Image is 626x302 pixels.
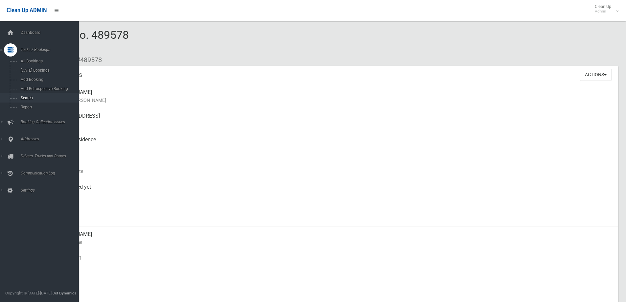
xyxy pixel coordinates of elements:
span: Clean Up [591,4,618,14]
span: Settings [19,188,84,193]
small: Mobile [53,262,613,270]
div: [DATE] [53,155,613,179]
small: Collected At [53,191,613,199]
small: Collection Date [53,167,613,175]
span: Copyright © [DATE]-[DATE] [5,291,52,295]
div: [DATE] [53,203,613,226]
div: [PERSON_NAME] [53,84,613,108]
small: Admin [595,9,611,14]
li: #489578 [72,54,102,66]
div: None given [53,274,613,297]
small: Contact Name [53,238,613,246]
small: Pickup Point [53,144,613,151]
span: Add Retrospective Booking [19,86,78,91]
span: Clean Up ADMIN [7,7,47,13]
div: Front of Residence [53,132,613,155]
small: Address [53,120,613,128]
span: Search [19,96,78,100]
span: Dashboard [19,30,84,35]
span: Add Booking [19,77,78,82]
span: All Bookings [19,59,78,63]
span: Addresses [19,137,84,141]
div: [PERSON_NAME] [53,226,613,250]
strong: Jet Dynamics [53,291,76,295]
div: Not collected yet [53,179,613,203]
div: [STREET_ADDRESS] [53,108,613,132]
span: Report [19,105,78,109]
span: Communication Log [19,171,84,175]
div: 0414683781 [53,250,613,274]
span: [DATE] Bookings [19,68,78,73]
span: Booking Collection Issues [19,120,84,124]
span: Booking No. 489578 [29,28,129,54]
small: Landline [53,286,613,293]
button: Actions [580,69,612,81]
span: Drivers, Trucks and Routes [19,154,84,158]
small: Zone [53,215,613,222]
small: Name of [PERSON_NAME] [53,96,613,104]
span: Tasks / Bookings [19,47,84,52]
